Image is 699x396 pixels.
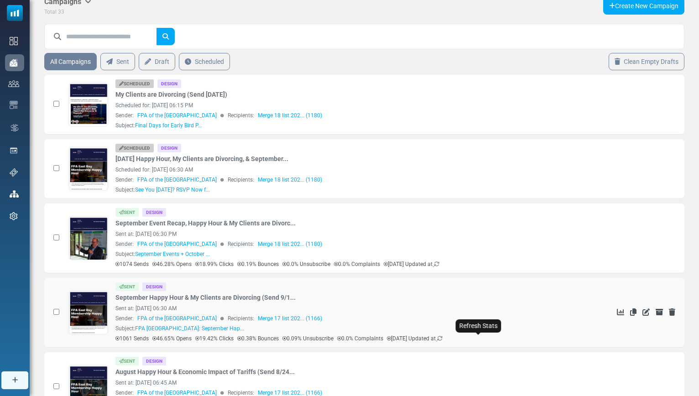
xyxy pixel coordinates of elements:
p: [DATE] Updated at [387,334,443,343]
a: Merge 18 list 202... (1180) [258,176,322,184]
strong: Membership Happy Hour at Chicken Pie Shop [26,301,188,309]
strong: first drink on us [141,347,190,354]
img: mailsoftly_icon_blue_white.svg [7,5,23,21]
p: 👉 [16,382,269,391]
p: We’re kicking off fall with a mix of reflection and fresh opportunity. Check out the latest event... [16,333,269,360]
span: September Events + October ... [135,251,210,257]
div: Sender: Recipients: [115,111,582,120]
div: Scheduled [115,144,154,152]
a: Scheduled [179,53,230,70]
div: Subject: [115,121,202,130]
span: Two Events. One Goal: Grow Your Network & Your Knowledge. [16,76,269,86]
strong: [PERSON_NAME] [53,276,106,283]
img: 2025 FPA NorCal Conference [6,100,280,254]
p: You’ll leave smarter, sharper, and better prepared to guide clients through one of the fastest-mo... [16,377,269,395]
div: Sent at: [DATE] 06:30 PM [115,230,582,238]
img: FPA East Bay Membership Happy Hour at Chicken Pie Shop [6,100,280,254]
p: Time’s almost up - early bird registration for our [DATE] event ends [DATE], [DATE]! [16,257,269,266]
p: Time to relax, connect, and share ideas with fellow financial professionals. Whether you’re a sea... [16,257,269,284]
strong: Scholarship Details [16,373,86,381]
img: campaigns-icon-active.png [10,59,18,67]
li: Explore the institutional guide to navigating this fast-emerging market with confidence [35,344,269,362]
span: FPA of the [GEOGRAPHIC_DATA] [137,111,217,120]
p: [DATE] Updated at [384,260,439,268]
span: Total [44,9,57,15]
a: Merge 18 list 202... (1180) [258,240,322,248]
div: Design [157,144,181,152]
strong: 📍 Chicken Pie Shop, [GEOGRAPHIC_DATA] [75,312,211,319]
a: Duplicate [630,308,636,316]
p: This is a , but registration is required. [16,365,269,374]
div: Sent at: [DATE] 06:45 AM [115,379,582,387]
a: Register Now [127,383,166,390]
img: dashboard-icon.svg [10,37,18,45]
a: All Campaigns [44,53,97,70]
span: 33 [58,9,64,15]
p: Whether you’re skeptical or curious, this is your opportunity to get real-world insights from one... [16,369,269,386]
img: email-templates-icon.svg [10,101,18,109]
div: Sent at: [DATE] 06:30 AM [115,304,582,313]
div: Scheduled for: [DATE] 06:15 PM [115,101,582,109]
p: 0.38% Bounces [237,334,279,343]
p: Join us for a high-impact session with [PERSON_NAME], CIO at Bitwise Asset Management and one of ... [16,302,269,320]
p: Time to relax, connect, and share ideas with fellow financial professionals. Whether you’re a sea... [16,344,269,371]
p: 0.19% Bounces [237,260,279,268]
p: 📍 Chicken Pie Shop, [GEOGRAPHIC_DATA] 📅 [DATE] | 🕓 4:00 PM – 6:00 PM [16,293,269,328]
strong: Ethical Boundaries. Legal Risk. Conflicted Clients. [10,113,215,122]
strong: Event Recap: [PERSON_NAME] on Tariffs, Trade & Portfolio Strategy [16,384,260,392]
a: August Happy Hour & Economic Impact of Tariffs (Send 8/24... [115,367,295,377]
strong: [DATE] [25,293,46,301]
li: Discover how major institutions from hedge funds to pension funds are now embracing cryptocurrenc... [35,308,269,326]
div: Design [157,79,181,88]
span: Secure Your Seat + Save $10 Before It’s Gone [51,76,235,86]
em: everyone [27,347,54,354]
li: Discover strategic insights for positioning yourself in the evolving digital asset ecosystem [35,362,269,380]
a: Edit [642,308,650,316]
div: Sender: Recipients: [115,240,582,248]
img: contacts-icon.svg [8,80,19,87]
li: Receive practical guidance on understanding and evaluating crypto opportunities for your practice [35,353,269,371]
div: Subject: [115,324,244,333]
p: 46.28% Opens [152,260,192,268]
a: [DATE] Happy Hour, My Clients are Divorcing, & September... [115,154,288,164]
p: 1061 Sends [115,334,149,343]
li: Understand the key crypto concepts that every financial advisor should know in plain English [35,344,269,362]
img: landing_pages.svg [10,146,18,155]
p: Dear {(first_name)}, [16,268,269,277]
p: You’ll leave more informed, confident, and ready to lead. [16,386,269,396]
li: Find out why crypto has become too big for financial professionals to ignore in [DATE] market [35,318,269,335]
strong: FPA East Bay Membership Happy Hour [83,302,202,310]
span: Two Events You Don’t Want to Miss – One Starts [DATE]! [28,76,258,86]
img: Applications Now Open: 2025 Chad V. Perbeck Memorial Scholarship [6,110,280,264]
span: We’re kicking off fall with two great opportunities to connect, learn, and elevate your work as a... [16,258,267,283]
div: Subject: [115,186,210,194]
p: On , [PERSON_NAME] will break down: [16,284,269,302]
p: If you’re still on the fence, here’s your reminder: this is the one event you’ll regret missing. [16,257,269,275]
li: Gain plain-English explanations of complex crypto concepts and their real-world applications [35,326,269,344]
span: FPA of the [GEOGRAPHIC_DATA] [137,176,217,184]
a: Merge 17 list 202... (1166) [258,314,322,323]
a: Archive [656,308,663,316]
span: Last Call for Happy Hour + A Look at What’s Ahead [40,76,246,86]
a: September Happy Hour & My Clients are Divorcing (Send 9/1... [115,293,296,302]
p: August is wrapping up, and we’ve got two high-impact events lined up for our FPA East Bay communi... [16,257,269,284]
a: Sent [100,53,135,70]
div: Refresh Stats [456,319,501,333]
h3: 🍻 [16,301,269,310]
a: My Clients are Divorcing (Send [DATE]) [115,90,227,99]
span: FPA [GEOGRAPHIC_DATA]: September Hap... [135,325,244,332]
img: Herb Morgan on Tariffs, Trade & Portfolio Strategy [6,100,280,329]
span: Final Days for Early Bird P... [135,122,202,129]
span: See You [DATE]? RSVP Now f... [135,187,210,193]
p: 0.09% Unsubscribe [282,334,334,343]
span: Final Reminder: FPA East Bay Happy Hour at Chicken Pie Shop [16,301,241,309]
div: Scheduled [115,79,154,88]
p: Divorce doesn’t just split assets. It can create ethical landmines, communication breakdowns, and... [16,344,269,363]
img: workflow.svg [10,123,20,133]
p: 0.0% Complaints [337,334,383,343]
a: Delete [669,308,675,316]
p: 0.0% Complaints [334,260,380,268]
p: Join us [DATE] at [GEOGRAPHIC_DATA] for an exclusive session with [PERSON_NAME], CIO of Bitwise A... [16,284,269,311]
